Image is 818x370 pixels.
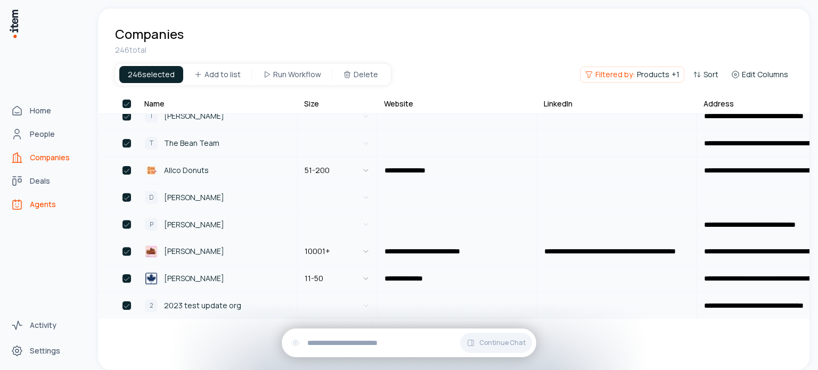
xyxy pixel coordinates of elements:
span: Settings [30,346,60,356]
div: Website [384,98,413,109]
button: Sort [689,67,723,82]
span: Sort [704,69,718,80]
a: Girish Patel[PERSON_NAME] [138,239,297,264]
span: Home [30,105,51,116]
span: The Bean Team [164,137,219,149]
a: Agents [6,194,87,215]
a: I[PERSON_NAME] [138,103,297,129]
span: Edit Columns [742,69,788,80]
span: Agents [30,199,56,210]
button: Filtered by:Products+1 [580,67,684,83]
img: Sachin Shah [145,272,158,285]
button: Run Workflow [254,66,330,83]
span: Filtered by: [595,69,635,80]
a: P[PERSON_NAME] [138,212,297,237]
a: D[PERSON_NAME] [138,185,297,210]
img: Item Brain Logo [9,9,19,39]
div: Name [144,98,165,109]
span: 2023 test update org [164,300,241,311]
a: 22023 test update org [138,293,297,318]
div: Address [704,98,734,109]
span: Products [637,69,669,80]
button: Edit Columns [727,67,792,82]
a: Sachin Shah[PERSON_NAME] [138,266,297,291]
div: 246 total [115,45,792,55]
div: LinkedIn [544,98,572,109]
img: Allco Donuts [145,164,158,177]
a: Settings [6,340,87,361]
div: I [145,110,158,122]
span: [PERSON_NAME] [164,273,224,284]
span: Deals [30,176,50,186]
span: [PERSON_NAME] [164,192,224,203]
button: Add to list [185,66,249,83]
h1: Companies [115,26,184,43]
img: Girish Patel [145,245,158,258]
div: Continue Chat [282,328,536,357]
span: [PERSON_NAME] [164,245,224,257]
div: 2 [145,299,158,312]
a: Allco DonutsAllco Donuts [138,158,297,183]
div: 246 selected [119,66,183,83]
button: Delete [334,66,387,83]
a: Companies [6,147,87,168]
span: Continue Chat [479,339,526,347]
a: Home [6,100,87,121]
button: Continue Chat [460,333,532,353]
div: D [145,191,158,204]
span: People [30,129,55,139]
span: [PERSON_NAME] [164,110,224,122]
div: Size [304,98,319,109]
a: Activity [6,315,87,336]
span: [PERSON_NAME] [164,219,224,231]
span: Companies [30,152,70,163]
div: P [145,218,158,231]
a: Deals [6,170,87,192]
div: T [145,137,158,150]
span: Activity [30,320,56,331]
span: Allco Donuts [164,165,209,176]
a: TThe Bean Team [138,130,297,156]
span: + 1 [672,69,680,80]
a: People [6,124,87,145]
